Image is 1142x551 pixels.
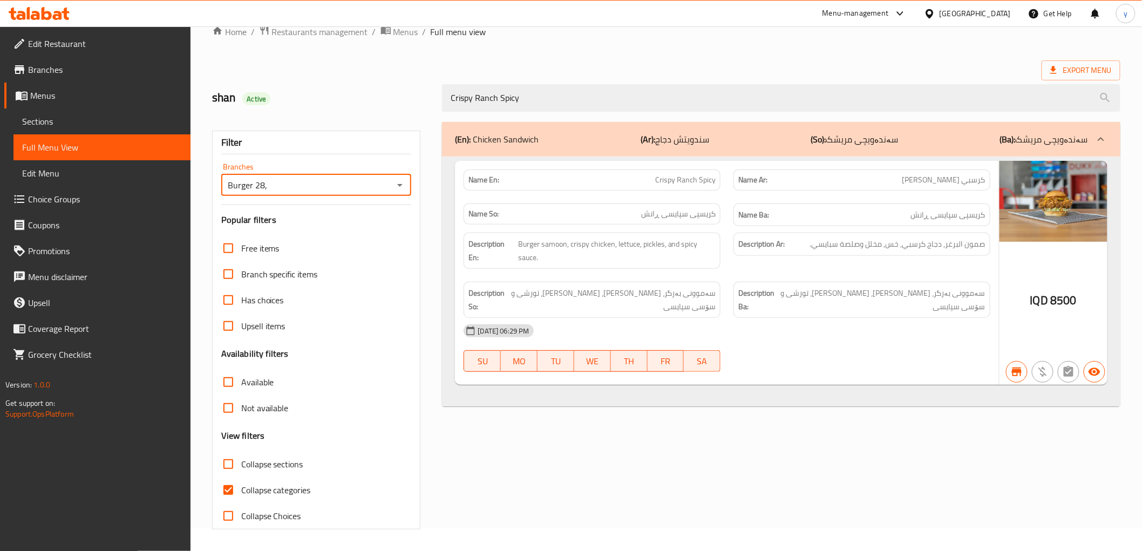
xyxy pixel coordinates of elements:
span: MO [505,353,533,369]
a: Branches [4,57,191,83]
button: Branch specific item [1006,361,1028,383]
p: Chicken Sandwich [455,133,539,146]
div: Active [242,92,270,105]
strong: Description Ba: [738,287,777,313]
span: Grocery Checklist [28,348,182,361]
a: Support.OpsPlatform [5,407,74,421]
button: Open [392,178,407,193]
span: [DATE] 06:29 PM [473,326,533,336]
a: Grocery Checklist [4,342,191,368]
span: Branches [28,63,182,76]
span: WE [579,353,607,369]
span: Collapse categories [241,484,311,496]
h3: Availability filters [221,348,289,360]
span: Not available [241,402,289,414]
strong: Name Ar: [738,174,767,186]
b: (En): [455,131,471,147]
button: SU [464,350,501,372]
span: Edit Restaurant [28,37,182,50]
button: Not has choices [1058,361,1079,383]
span: Menus [393,25,418,38]
button: FR [648,350,684,372]
span: 1.0.0 [33,378,50,392]
span: Upsell [28,296,182,309]
span: کریسپی سپایسی ڕانش [641,208,716,220]
p: سەندەویچی مریشک [811,133,898,146]
p: سندويتش دجاج [641,133,709,146]
span: صمون البرغر, دجاج كرسبي, خس, مخلل وصلصة سبايسي. [810,237,985,251]
span: کریسپی سپایسی ڕانش [911,208,985,222]
span: Export Menu [1050,64,1112,77]
a: Home [212,25,247,38]
button: Purchased item [1032,361,1053,383]
span: Menu disclaimer [28,270,182,283]
nav: breadcrumb [212,25,1120,39]
span: Collapse sections [241,458,303,471]
div: [GEOGRAPHIC_DATA] [940,8,1011,19]
span: Export Menu [1042,60,1120,80]
span: Available [241,376,274,389]
a: Menu disclaimer [4,264,191,290]
a: Menus [4,83,191,108]
strong: Description En: [468,237,515,264]
li: / [423,25,426,38]
button: WE [574,350,611,372]
span: كرسبي [PERSON_NAME] [902,174,985,186]
button: Available [1084,361,1105,383]
span: Free items [241,242,280,255]
li: / [372,25,376,38]
a: Choice Groups [4,186,191,212]
span: SA [688,353,716,369]
span: Has choices [241,294,284,307]
p: سەندەویچی مریشک [1000,133,1088,146]
strong: Name En: [468,174,499,186]
div: Menu-management [822,7,889,20]
strong: Name So: [468,208,499,220]
a: Promotions [4,238,191,264]
span: Collapse Choices [241,509,301,522]
span: y [1124,8,1127,19]
span: Coupons [28,219,182,232]
span: Coverage Report [28,322,182,335]
span: FR [652,353,680,369]
strong: Description Ar: [738,237,785,251]
span: IQD [1030,290,1048,311]
span: Choice Groups [28,193,182,206]
a: Restaurants management [259,25,368,39]
span: Get support on: [5,396,55,410]
div: Filter [221,131,412,154]
li: / [251,25,255,38]
span: Full Menu View [22,141,182,154]
span: Version: [5,378,32,392]
img: %D9%83%D8%B1%D8%B3%D8%A8%D9%8A_%D8%B1%D8%A7%D9%86%D8%B4_%D8%B3%D8%A8%D8%A7%D9%8A%D8%B3%D9%8A63882... [1000,161,1107,242]
span: Promotions [28,244,182,257]
a: Sections [13,108,191,134]
b: (Ar): [641,131,655,147]
a: Full Menu View [13,134,191,160]
strong: Name Ba: [738,208,769,222]
span: Restaurants management [272,25,368,38]
a: Upsell [4,290,191,316]
a: Edit Restaurant [4,31,191,57]
span: Menus [30,89,182,102]
h3: View filters [221,430,265,442]
a: Coupons [4,212,191,238]
div: (En): Chicken Sandwich(Ar):سندويتش دجاج(So):سەندەویچی مریشک(Ba):سەندەویچی مریشک [442,157,1120,407]
b: (Ba): [1000,131,1016,147]
button: MO [501,350,538,372]
span: TH [615,353,643,369]
b: (So): [811,131,826,147]
strong: Description So: [468,287,506,313]
button: TU [538,350,574,372]
input: search [442,84,1120,112]
span: Active [242,94,270,104]
div: (En): Chicken Sandwich(Ar):سندويتش دجاج(So):سەندەویچی مریشک(Ba):سەندەویچی مریشک [442,122,1120,157]
span: Upsell items [241,319,285,332]
button: TH [611,350,648,372]
span: Burger samoon, crispy chicken, lettuce, pickles, and spicy sauce. [518,237,716,264]
h3: Popular filters [221,214,412,226]
span: سەموونی بەرگر، مریشکی کریسپی، کاهوو، تورشی و سۆسی سپایسی [509,287,716,313]
a: Coverage Report [4,316,191,342]
a: Edit Menu [13,160,191,186]
a: Menus [380,25,418,39]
